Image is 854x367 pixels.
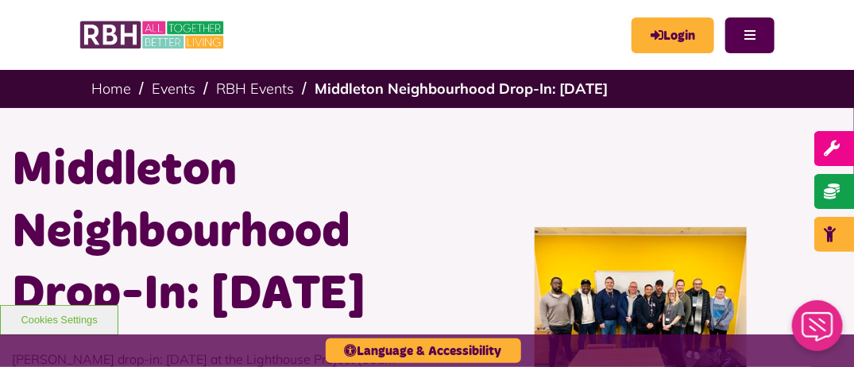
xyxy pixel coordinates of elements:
[216,79,294,98] a: RBH Events
[91,79,131,98] a: Home
[783,296,854,367] iframe: Netcall Web Assistant for live chat
[79,16,226,54] img: RBH
[632,17,714,53] a: MyRBH
[152,79,195,98] a: Events
[12,140,415,326] h1: Middleton Neighbourhood Drop-In: [DATE]
[315,79,608,98] a: Middleton Neighbourhood Drop-In: [DATE]
[725,17,775,53] button: Navigation
[326,338,521,363] button: Language & Accessibility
